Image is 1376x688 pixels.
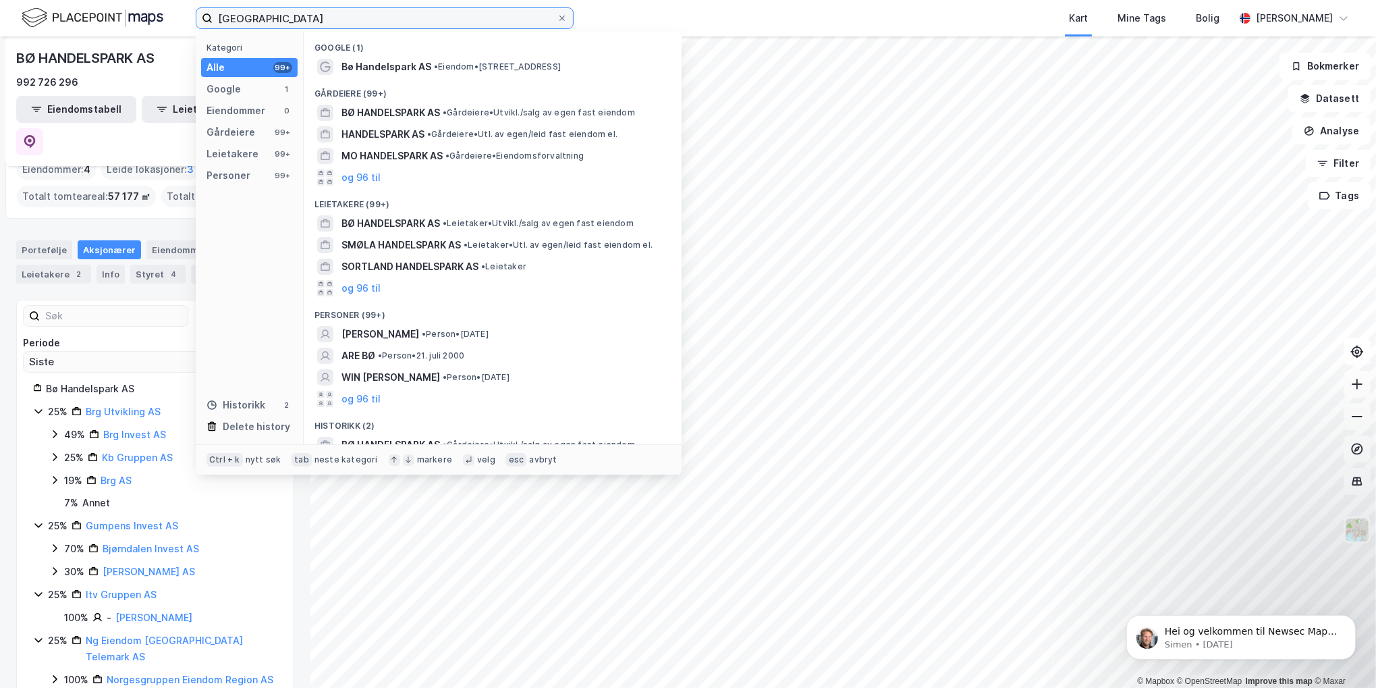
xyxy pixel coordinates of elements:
span: Person • [DATE] [443,372,510,383]
span: Leietaker [481,261,526,272]
div: [PERSON_NAME] [1256,10,1333,26]
div: esc [506,453,527,467]
span: • [445,151,449,161]
a: Ng Eiendom [GEOGRAPHIC_DATA] Telemark AS [86,635,243,662]
img: Z [1344,517,1370,543]
div: Styret [130,265,186,284]
div: 4 [167,267,180,281]
span: • [434,61,438,72]
div: Eiendommer : [17,159,96,180]
span: • [443,440,447,450]
span: • [443,218,447,228]
a: Gumpens Invest AS [86,520,178,531]
div: Annet [82,495,110,511]
div: - [107,610,111,626]
div: tab [292,453,312,467]
span: Gårdeiere • Utvikl./salg av egen fast eiendom [443,440,635,450]
div: BØ HANDELSPARK AS [16,47,157,69]
div: 19% [64,473,82,489]
span: • [481,261,485,271]
input: ClearOpen [24,352,287,372]
div: avbryt [529,454,557,465]
span: BØ HANDELSPARK AS [341,215,440,232]
div: Info [97,265,125,284]
div: Google (1) [304,32,682,56]
img: logo.f888ab2527a4732fd821a326f86c7f29.svg [22,6,163,30]
div: markere [417,454,452,465]
span: • [422,329,426,339]
div: Delete history [223,419,290,435]
div: Eiendommer [207,103,265,119]
a: Mapbox [1137,677,1174,686]
div: Eiendommer [146,240,229,259]
div: Totalt tomteareal : [17,186,156,207]
a: OpenStreetMap [1177,677,1242,686]
div: Alle [207,59,225,76]
span: 3 [187,161,194,178]
div: 25% [48,518,67,534]
div: 25% [64,450,84,466]
a: [PERSON_NAME] AS [103,566,195,577]
span: Person • [DATE] [422,329,489,340]
div: 2 [72,267,86,281]
input: Søk på adresse, matrikkel, gårdeiere, leietakere eller personer [213,8,557,28]
div: 99+ [273,149,292,159]
div: Google [207,81,241,97]
button: Filter [1306,150,1371,177]
span: 4 [84,161,90,178]
div: 49% [64,427,85,443]
button: Leietakertabell [142,96,262,123]
span: ARE BØ [341,348,375,364]
div: 0 [281,105,292,116]
div: 70% [64,541,84,557]
span: Gårdeiere • Utvikl./salg av egen fast eiendom [443,107,635,118]
span: BØ HANDELSPARK AS [341,437,440,453]
div: 99+ [273,62,292,73]
a: Kb Gruppen AS [102,452,173,463]
div: 30% [64,564,84,580]
div: Personer (99+) [304,299,682,323]
span: WIN [PERSON_NAME] [341,369,440,386]
span: Person • 21. juli 2000 [378,350,464,361]
input: Søk [40,306,188,326]
span: Gårdeiere • Eiendomsforvaltning [445,151,584,161]
button: og 96 til [341,169,381,186]
div: 25% [48,587,67,603]
div: Historikk [207,397,265,413]
span: SMØLA HANDELSPARK AS [341,237,461,253]
a: [PERSON_NAME] [115,612,192,623]
div: Bolig [1196,10,1219,26]
div: Periode [23,335,287,351]
span: Bø Handelspark AS [341,59,431,75]
span: Gårdeiere • Utl. av egen/leid fast eiendom el. [427,129,617,140]
div: Kategori [207,43,298,53]
span: SORTLAND HANDELSPARK AS [341,259,478,275]
a: Brg Invest AS [103,429,166,440]
div: Transaksjoner [191,265,283,284]
div: Totalt byggareal : [161,186,290,207]
span: HANDELSPARK AS [341,126,424,142]
div: 1 [281,84,292,95]
div: 2 [281,400,292,411]
div: nytt søk [246,454,281,465]
a: Brg Utvikling AS [86,406,161,417]
div: Kart [1069,10,1088,26]
div: Leietakere [16,265,91,284]
span: Eiendom • [STREET_ADDRESS] [434,61,561,72]
div: velg [477,454,495,465]
div: 7 % [64,495,78,511]
div: Gårdeiere (99+) [304,78,682,102]
div: 992 726 296 [16,74,78,90]
a: Norgesgruppen Eiendom Region AS [107,674,273,685]
span: • [443,107,447,117]
div: 25% [48,633,67,649]
div: 100% [64,672,88,688]
button: Eiendomstabell [16,96,136,123]
button: Bokmerker [1279,53,1371,80]
button: Tags [1308,182,1371,209]
div: Historikk (2) [304,410,682,434]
